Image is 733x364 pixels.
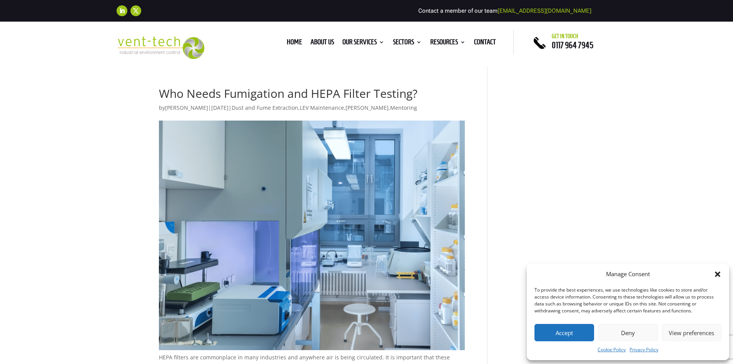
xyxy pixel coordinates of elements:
button: Deny [598,324,658,341]
a: LEV Maintenance [300,104,344,111]
a: Mentoring [390,104,417,111]
a: Follow on LinkedIn [117,5,127,16]
a: Dust and Fume Extraction [232,104,298,111]
a: Contact [474,39,496,48]
a: [PERSON_NAME] [346,104,389,111]
h1: Who Needs Fumigation and HEPA Filter Testing? [159,88,465,103]
span: Get in touch [552,33,578,39]
span: [DATE] [211,104,229,111]
button: Accept [534,324,594,341]
div: To provide the best experiences, we use technologies like cookies to store and/or access device i... [534,287,721,314]
img: 2023-09-27T08_35_16.549ZVENT-TECH---Clear-background [117,36,205,59]
div: Manage Consent [606,270,650,279]
a: Our Services [342,39,384,48]
a: 0117 964 7945 [552,40,593,50]
a: Sectors [393,39,422,48]
p: by | | , , , [159,103,465,118]
a: Privacy Policy [629,345,658,354]
button: View preferences [662,324,721,341]
a: Follow on X [130,5,141,16]
a: About us [311,39,334,48]
a: [EMAIL_ADDRESS][DOMAIN_NAME] [498,7,591,14]
a: Resources [430,39,466,48]
img: Lab [159,121,465,350]
a: Cookie Policy [598,345,626,354]
span: Contact a member of our team [418,7,591,14]
div: Close dialog [714,270,721,278]
a: Home [287,39,302,48]
a: [PERSON_NAME] [165,104,208,111]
